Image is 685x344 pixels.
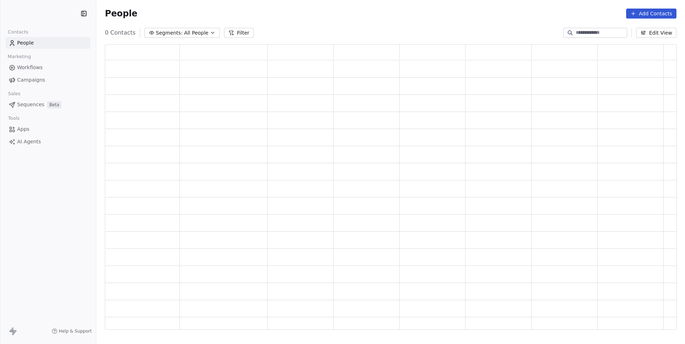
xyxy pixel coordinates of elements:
a: SequencesBeta [6,99,90,111]
a: Workflows [6,62,90,73]
span: Segments: [156,29,183,37]
span: Apps [17,125,30,133]
button: Filter [224,28,254,38]
span: Help & Support [59,328,92,334]
span: Contacts [5,27,31,37]
span: All People [184,29,208,37]
a: People [6,37,90,49]
span: People [17,39,34,47]
span: 0 Contacts [105,29,136,37]
span: People [105,8,137,19]
span: Marketing [5,51,34,62]
button: Add Contacts [626,9,676,19]
a: Apps [6,123,90,135]
a: Help & Support [52,328,92,334]
span: Workflows [17,64,43,71]
button: Edit View [636,28,676,38]
a: Campaigns [6,74,90,86]
span: Sequences [17,101,44,108]
span: Campaigns [17,76,45,84]
span: Beta [47,101,61,108]
span: Tools [5,113,22,124]
span: AI Agents [17,138,41,145]
a: AI Agents [6,136,90,148]
span: Sales [5,88,24,99]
